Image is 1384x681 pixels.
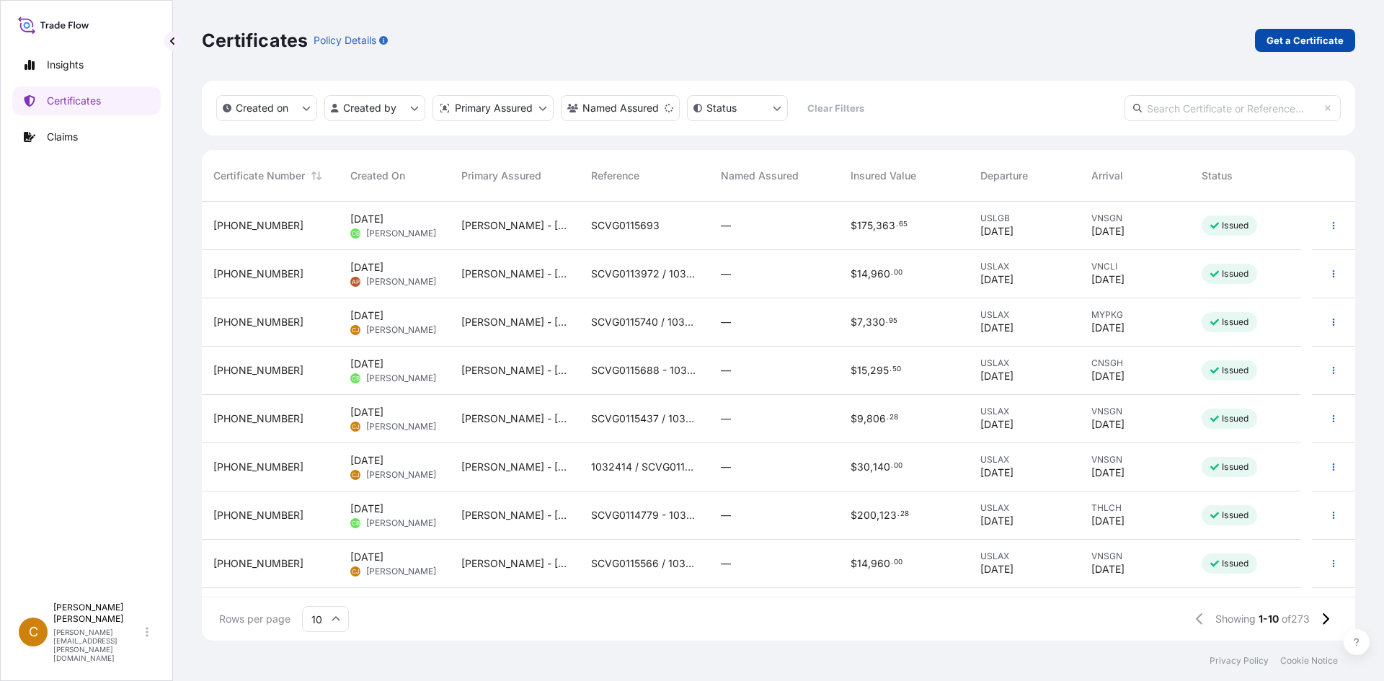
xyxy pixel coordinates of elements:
p: Issued [1222,316,1248,328]
span: . [891,560,893,565]
span: Insured Value [851,169,916,183]
span: [PERSON_NAME] - [GEOGRAPHIC_DATA] [461,411,568,426]
span: VNSGN [1091,454,1179,466]
span: [DATE] [350,308,383,323]
span: 30 [857,462,870,472]
p: Created by [343,101,396,115]
button: certificateStatus Filter options [687,95,788,121]
span: USLAX [980,261,1068,272]
p: Status [706,101,737,115]
span: [PERSON_NAME] - [GEOGRAPHIC_DATA] [461,508,568,522]
span: [DATE] [350,357,383,371]
p: Certificates [202,29,308,52]
span: [DATE] [1091,224,1124,239]
span: USLAX [980,551,1068,562]
span: 960 [871,558,890,569]
span: [PERSON_NAME] - [GEOGRAPHIC_DATA] [461,315,568,329]
span: [DATE] [1091,466,1124,480]
span: 14 [857,269,868,279]
a: Cookie Notice [1280,655,1338,667]
p: Claims [47,130,78,144]
span: THLCH [1091,502,1179,514]
span: 00 [894,560,902,565]
span: 140 [873,462,890,472]
span: CB [352,516,360,530]
span: [DATE] [1091,562,1124,577]
span: VNSGN [1091,406,1179,417]
span: $ [851,414,857,424]
span: AP [352,275,360,289]
span: [DATE] [1091,417,1124,432]
span: 00 [894,270,902,275]
span: 9 [857,414,864,424]
span: Primary Assured [461,169,541,183]
span: , [870,462,873,472]
span: Departure [980,169,1028,183]
span: — [721,218,731,233]
p: Created on [236,101,288,115]
span: — [721,411,731,426]
span: 95 [889,319,897,324]
p: Named Assured [582,101,659,115]
span: of 273 [1282,612,1310,626]
span: CB [352,226,360,241]
span: CJ [352,468,360,482]
span: $ [851,221,857,231]
span: 1-10 [1259,612,1279,626]
span: $ [851,269,857,279]
span: CJ [352,323,360,337]
span: CB [352,371,360,386]
a: Claims [12,123,161,151]
span: CNSGH [1091,357,1179,369]
span: 960 [871,269,890,279]
span: 295 [870,365,889,375]
p: [PERSON_NAME][EMAIL_ADDRESS][PERSON_NAME][DOMAIN_NAME] [53,628,143,662]
span: [PERSON_NAME] - [GEOGRAPHIC_DATA] [461,556,568,571]
span: [DATE] [980,562,1013,577]
span: [DATE] [980,466,1013,480]
span: CJ [352,419,360,434]
span: [PERSON_NAME] [366,276,436,288]
span: , [868,269,871,279]
span: $ [851,317,857,327]
button: Sort [308,167,325,184]
span: [PHONE_NUMBER] [213,556,303,571]
span: . [896,222,898,227]
span: . [887,415,889,420]
span: , [864,414,866,424]
span: $ [851,510,857,520]
span: 28 [890,415,898,420]
span: 175 [857,221,873,231]
span: Status [1202,169,1233,183]
p: Insights [47,58,84,72]
span: [DATE] [1091,272,1124,287]
span: [DATE] [980,321,1013,335]
span: Rows per page [219,612,290,626]
span: [PERSON_NAME] [366,373,436,384]
span: USLAX [980,309,1068,321]
span: [PERSON_NAME] - [GEOGRAPHIC_DATA] [461,218,568,233]
span: [PHONE_NUMBER] [213,411,303,426]
p: Issued [1222,413,1248,424]
span: — [721,508,731,522]
p: Issued [1222,461,1248,473]
span: $ [851,558,857,569]
span: C [29,625,38,639]
span: Reference [591,169,639,183]
span: . [891,270,893,275]
span: [DATE] [350,260,383,275]
span: . [897,512,900,517]
span: [PHONE_NUMBER] [213,363,303,378]
span: 14 [857,558,868,569]
span: 1032414 / SCVG0115400 [591,460,698,474]
span: VNCLI [1091,261,1179,272]
button: distributor Filter options [432,95,554,121]
span: MYPKG [1091,309,1179,321]
p: Issued [1222,365,1248,376]
span: [DATE] [350,453,383,468]
span: [DATE] [350,502,383,516]
a: Certificates [12,86,161,115]
span: Certificate Number [213,169,305,183]
span: [PERSON_NAME] [366,469,436,481]
span: 806 [866,414,886,424]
